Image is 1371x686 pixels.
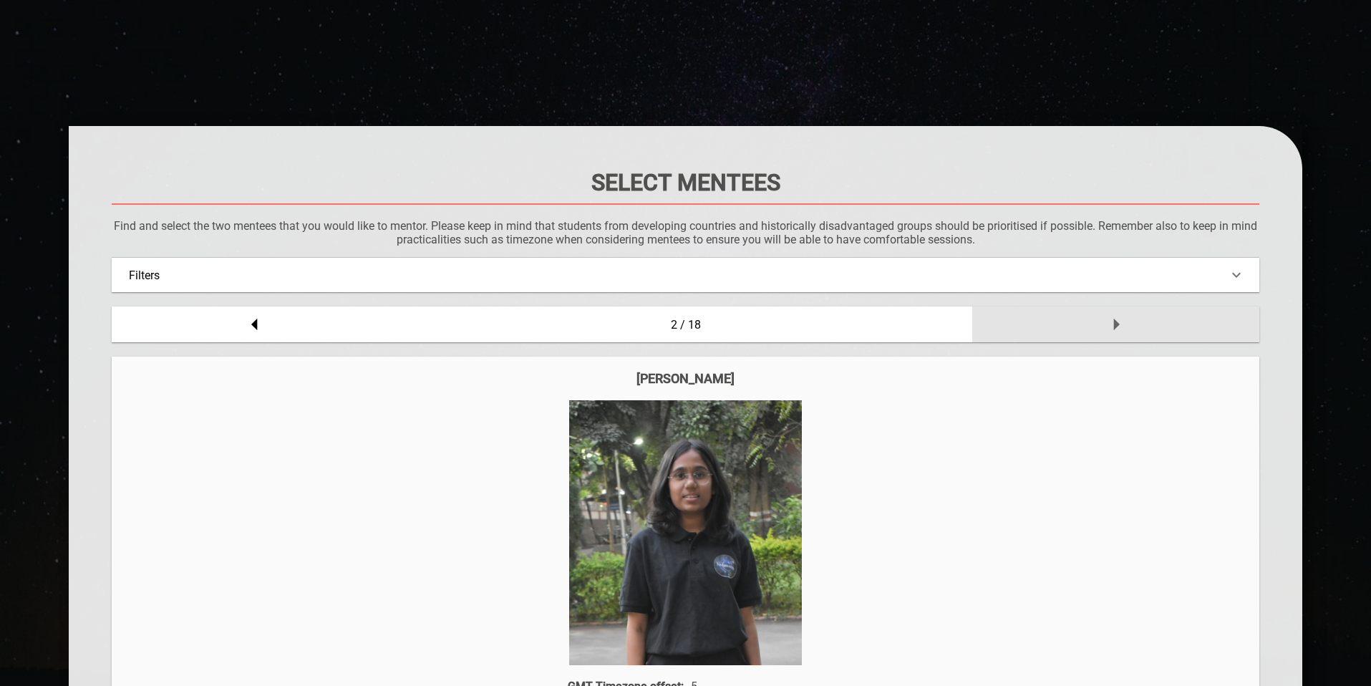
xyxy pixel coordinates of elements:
[126,371,1246,386] div: [PERSON_NAME]
[112,169,1260,196] h1: Select Mentees
[112,219,1260,246] p: Find and select the two mentees that you would like to mentor. Please keep in mind that students ...
[129,269,1243,282] div: Filters
[112,258,1260,292] div: Filters
[399,306,973,342] div: 2 / 18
